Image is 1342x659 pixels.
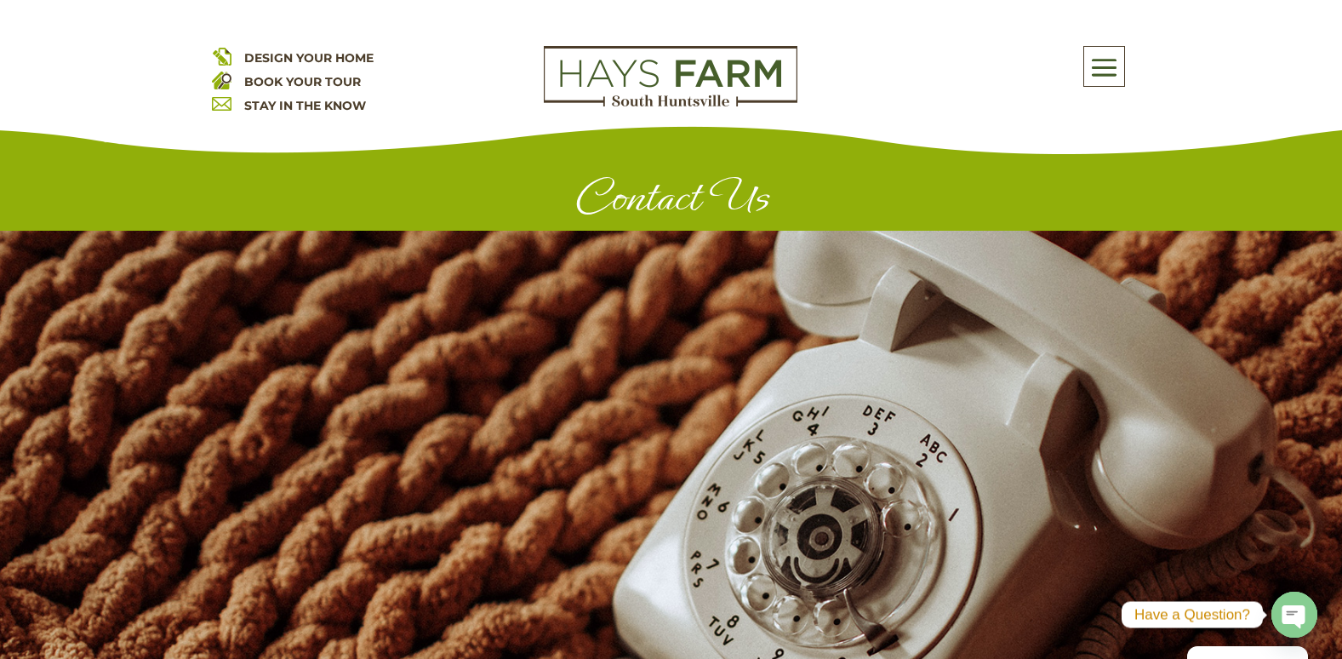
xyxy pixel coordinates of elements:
img: Logo [544,46,797,107]
h1: Contact Us [212,172,1131,231]
a: BOOK YOUR TOUR [244,74,361,89]
img: book your home tour [212,70,231,89]
a: STAY IN THE KNOW [244,98,366,113]
a: hays farm homes huntsville development [544,95,797,111]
